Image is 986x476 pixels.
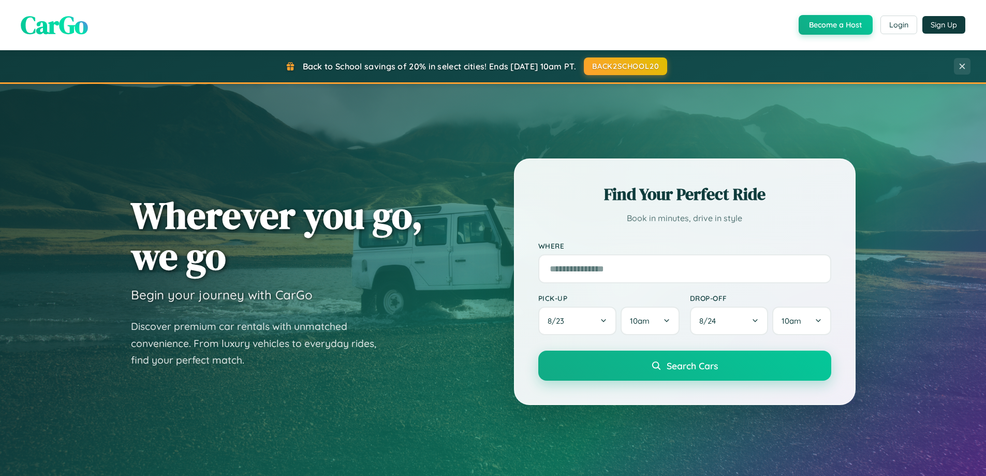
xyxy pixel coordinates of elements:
button: BACK2SCHOOL20 [584,57,667,75]
button: Login [880,16,917,34]
span: 8 / 23 [548,316,569,326]
p: Discover premium car rentals with unmatched convenience. From luxury vehicles to everyday rides, ... [131,318,390,369]
button: 8/24 [690,307,769,335]
label: Drop-off [690,294,831,302]
span: CarGo [21,8,88,42]
p: Book in minutes, drive in style [538,211,831,226]
label: Pick-up [538,294,680,302]
button: Sign Up [922,16,965,34]
label: Where [538,241,831,250]
span: Back to School savings of 20% in select cities! Ends [DATE] 10am PT. [303,61,576,71]
button: Become a Host [799,15,873,35]
span: 8 / 24 [699,316,721,326]
h1: Wherever you go, we go [131,195,423,277]
button: 8/23 [538,307,617,335]
button: Search Cars [538,351,831,381]
span: Search Cars [667,360,718,371]
h3: Begin your journey with CarGo [131,287,313,302]
span: 10am [630,316,650,326]
h2: Find Your Perfect Ride [538,183,831,206]
button: 10am [621,307,679,335]
button: 10am [772,307,831,335]
span: 10am [782,316,801,326]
